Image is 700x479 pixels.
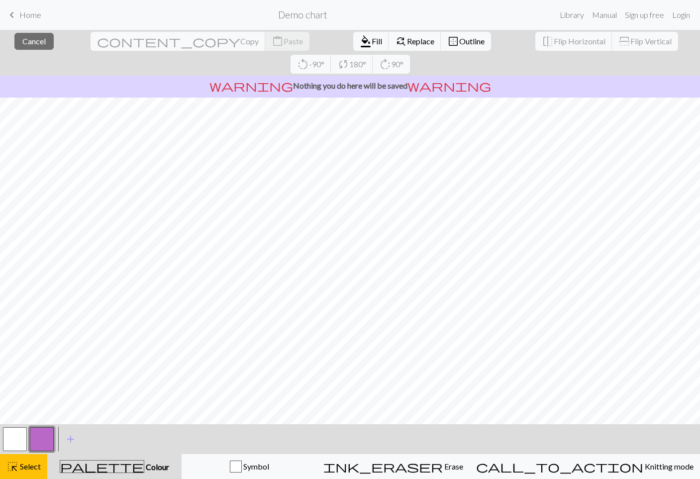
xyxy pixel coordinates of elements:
button: Replace [389,32,441,51]
button: Copy [91,32,266,51]
button: Flip Vertical [612,32,678,51]
button: 180° [331,55,373,74]
span: Colour [144,462,169,472]
button: Knitting mode [470,454,700,479]
span: warning [407,79,491,93]
span: content_copy [97,34,240,48]
button: Outline [441,32,491,51]
span: Copy [240,36,259,46]
a: Home [6,6,41,23]
span: Symbol [242,462,269,471]
p: Nothing you do here will be saved [4,80,696,92]
button: -90° [291,55,331,74]
span: ink_eraser [323,460,443,474]
span: flip [542,34,554,48]
span: 180° [349,59,366,69]
span: call_to_action [476,460,643,474]
button: Colour [47,454,182,479]
span: Flip Vertical [630,36,672,46]
span: palette [60,460,144,474]
h2: Demo chart [278,9,327,20]
span: Home [19,10,41,19]
a: Sign up free [621,5,668,25]
a: Manual [588,5,621,25]
span: format_color_fill [360,34,372,48]
span: warning [209,79,293,93]
span: Outline [459,36,485,46]
span: rotate_left [297,57,309,71]
span: Knitting mode [643,462,694,471]
span: add [65,432,77,446]
button: Fill [353,32,389,51]
a: Login [668,5,694,25]
span: Flip Horizontal [554,36,605,46]
span: rotate_right [379,57,391,71]
span: Fill [372,36,382,46]
span: sync [337,57,349,71]
span: -90° [309,59,324,69]
span: find_replace [395,34,407,48]
button: Erase [317,454,470,479]
button: 90° [373,55,410,74]
span: Erase [443,462,463,471]
span: Select [18,462,41,471]
a: Library [556,5,588,25]
span: highlight_alt [6,460,18,474]
span: border_outer [447,34,459,48]
span: 90° [391,59,403,69]
span: keyboard_arrow_left [6,8,18,22]
span: Cancel [22,36,46,46]
button: Cancel [14,33,54,50]
span: flip [617,35,631,47]
span: Replace [407,36,434,46]
button: Flip Horizontal [535,32,612,51]
button: Symbol [182,454,317,479]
